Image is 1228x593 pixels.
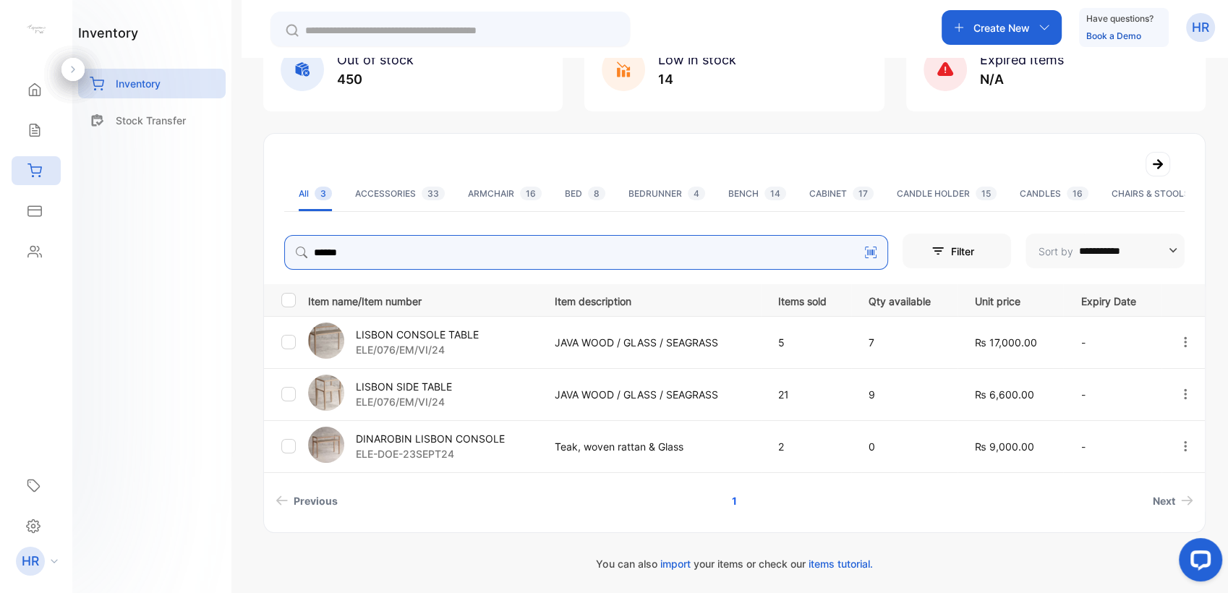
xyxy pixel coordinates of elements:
span: 17 [853,187,874,200]
span: Expired Items [980,52,1064,67]
span: 33 [422,187,445,200]
span: items tutorial. [808,558,872,570]
p: Items sold [778,291,839,309]
span: Out of stock [337,52,414,67]
p: - [1080,335,1148,350]
p: - [1080,439,1148,454]
p: JAVA WOOD / GLASS / SEAGRASS [555,335,749,350]
div: ACCESSORIES [355,187,445,200]
img: item [308,375,344,411]
a: Inventory [78,69,226,98]
iframe: LiveChat chat widget [1167,532,1228,593]
p: HR [22,552,39,571]
span: Previous [294,493,338,508]
p: Expiry Date [1080,291,1148,309]
span: 8 [588,187,605,200]
span: ₨ 17,000.00 [975,336,1037,349]
p: HR [1192,18,1209,37]
span: import [660,558,690,570]
span: Next [1153,493,1175,508]
a: Previous page [270,487,344,514]
div: CABINET [809,187,874,200]
div: All [299,187,332,200]
p: Sort by [1039,244,1073,259]
p: Qty available [869,291,945,309]
p: JAVA WOOD / GLASS / SEAGRASS [555,387,749,402]
div: BENCH [728,187,786,200]
button: Sort by [1026,234,1185,268]
span: Low in stock [658,52,736,67]
span: ₨ 9,000.00 [975,440,1034,453]
a: Book a Demo [1086,30,1141,41]
a: Page 1 is your current page [715,487,754,514]
img: item [308,427,344,463]
p: 21 [778,387,839,402]
h1: inventory [78,23,138,43]
p: 2 [778,439,839,454]
p: 14 [658,69,736,89]
a: Stock Transfer [78,106,226,135]
p: LISBON CONSOLE TABLE [356,327,479,342]
div: CANDLE HOLDER [897,187,997,200]
p: ELE/076/EM/VI/24 [356,394,452,409]
p: ELE-DOE-23SEPT24 [356,446,505,461]
div: BEDRUNNER [628,187,705,200]
p: Unit price [975,291,1052,309]
span: ₨ 6,600.00 [975,388,1034,401]
button: HR [1186,10,1215,45]
p: 0 [869,439,945,454]
p: 5 [778,335,839,350]
p: 450 [337,69,414,89]
p: Inventory [116,76,161,91]
div: CANDLES [1020,187,1088,200]
p: Stock Transfer [116,113,186,128]
p: Teak, woven rattan & Glass [555,439,749,454]
span: 16 [1067,187,1088,200]
span: 4 [688,187,705,200]
div: ARMCHAIR [468,187,542,200]
p: DINAROBIN LISBON CONSOLE [356,431,505,446]
button: Create New [942,10,1062,45]
p: 9 [869,387,945,402]
span: 3 [315,187,332,200]
p: LISBON SIDE TABLE [356,379,452,394]
a: Next page [1147,487,1199,514]
p: ELE/076/EM/VI/24 [356,342,479,357]
p: Item name/Item number [308,291,537,309]
p: Create New [973,20,1030,35]
div: BED [565,187,605,200]
span: 15 [976,187,997,200]
img: logo [25,19,47,40]
p: - [1080,387,1148,402]
p: 7 [869,335,945,350]
span: 16 [520,187,542,200]
ul: Pagination [264,487,1205,514]
img: item [308,323,344,359]
p: Item description [555,291,749,309]
div: CHAIRS & STOOLS [1112,187,1219,200]
p: Have questions? [1086,12,1154,26]
span: 14 [764,187,786,200]
p: You can also your items or check our [263,556,1206,571]
p: N/A [980,69,1064,89]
